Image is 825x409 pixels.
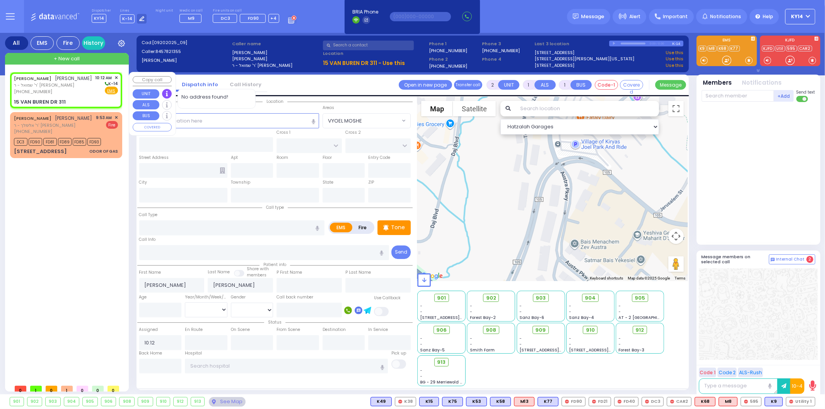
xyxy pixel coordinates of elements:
[519,347,593,353] span: [STREET_ADDRESS][PERSON_NAME]
[155,48,181,55] span: 8457821355
[395,397,416,406] div: K38
[92,14,106,23] span: KY14
[620,80,643,90] button: Covered
[345,269,371,276] label: P Last Name
[771,258,775,262] img: comment-alt.png
[470,347,495,353] span: Smith Farm
[775,46,785,51] a: Util
[663,13,688,20] span: Important
[157,397,170,406] div: 910
[742,78,782,87] button: Notifications
[108,88,116,94] u: EMS
[14,89,52,95] span: [PHONE_NUMBER]
[786,46,797,51] a: 595
[668,228,684,244] button: Map camera controls
[420,341,423,347] span: -
[699,46,707,51] a: K9
[514,397,535,406] div: M13
[420,303,423,309] span: -
[789,400,793,404] img: red-radio-icon.svg
[536,294,546,302] span: 903
[482,56,532,63] span: Phone 4
[790,378,805,394] button: 10-4
[108,386,119,392] span: 0
[470,315,496,320] span: Forest Bay-2
[490,397,511,406] div: BLS
[666,56,683,62] a: Use this
[14,122,92,129] span: ר' אלימלך - ר' [PERSON_NAME]
[390,12,451,21] input: (000)000-00000
[5,36,28,50] div: All
[420,368,423,373] span: -
[368,155,390,161] label: Entry Code
[142,39,230,46] label: Cad:
[133,111,159,121] button: BUS
[535,62,575,69] a: [STREET_ADDRESS]
[31,12,82,21] img: Logo
[391,223,405,232] p: Tone
[133,76,172,84] button: Copy call
[419,397,439,406] div: BLS
[470,303,472,309] span: -
[437,294,446,302] span: 901
[139,350,162,356] label: Back Home
[391,350,406,356] label: Pick up
[271,15,277,21] span: +4
[247,266,269,272] small: Share with
[139,212,158,218] label: Call Type
[703,78,732,87] button: Members
[619,347,645,353] span: Forest Bay-3
[179,9,204,13] label: Medic on call
[645,400,649,404] img: red-radio-icon.svg
[323,105,334,111] label: Areas
[535,80,556,90] button: ALS
[486,294,496,302] span: 902
[490,397,511,406] div: K58
[717,46,728,51] a: K68
[573,14,579,19] img: message.svg
[82,36,105,50] a: History
[535,41,609,47] label: Last 3 location
[786,397,815,406] div: Utility 1
[174,397,187,406] div: 912
[570,80,592,90] button: BUS
[470,341,472,347] span: -
[61,386,73,392] span: 1
[323,50,426,57] label: Location
[429,56,479,63] span: Phone 2
[277,269,302,276] label: P First Name
[263,99,287,104] span: Location
[695,397,716,406] div: ALS
[188,15,195,21] span: M9
[247,272,266,278] span: members
[139,179,147,186] label: City
[420,336,423,341] span: -
[30,386,42,392] span: 1
[710,13,741,20] span: Notifications
[231,155,238,161] label: Apt
[655,80,686,90] button: Message
[699,368,716,377] button: Code 1
[619,309,621,315] span: -
[185,294,227,300] div: Year/Month/Week/Day
[670,400,674,404] img: red-radio-icon.svg
[142,57,230,64] label: [PERSON_NAME]
[371,397,392,406] div: BLS
[185,350,202,356] label: Hospital
[14,75,51,82] a: [PERSON_NAME]
[466,397,487,406] div: K53
[515,101,659,116] input: Search location
[231,327,250,333] label: On Scene
[419,271,445,281] a: Open this area in Google Maps (opens a new window)
[774,90,794,102] button: +Add
[264,319,285,325] span: Status
[323,113,411,128] span: VYOEL MOSHE
[323,179,333,186] label: State
[14,128,52,135] span: [PHONE_NUMBER]
[498,80,519,90] button: UNIT
[220,167,225,174] span: Other building occupants
[519,341,522,347] span: -
[155,9,173,13] label: Night unit
[614,397,639,406] div: FD40
[569,309,571,315] span: -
